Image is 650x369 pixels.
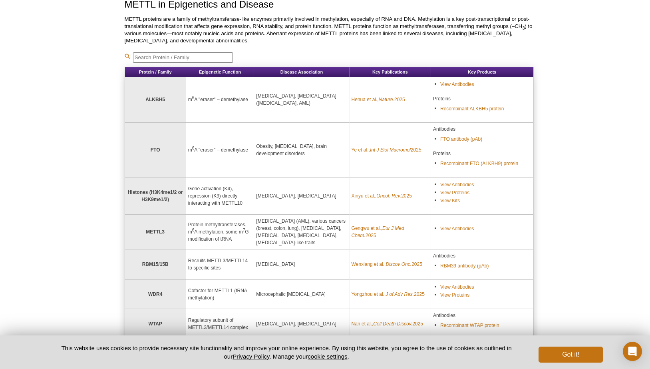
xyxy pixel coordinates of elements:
th: Key Products [431,67,533,77]
p: This website uses cookies to provide necessary site functionality and improve your online experie... [48,344,526,361]
a: Hehua et al.,Nature.2025 [352,96,405,103]
p: Antibodies [433,312,531,319]
strong: FTO [151,147,160,153]
sup: 6 [192,146,195,150]
a: View Kits [440,197,460,204]
em: J of Adv Res. [386,291,414,297]
td: m A "eraser" – demethylase [186,123,254,178]
strong: WDR4 [148,291,162,297]
a: Recombinant FTO (ALKBH9) protein [440,160,518,167]
td: Gene activation (K4), repression (K9) directly interacting with METTL10 [186,178,254,215]
td: Recruits METTL3/METTL14 to specific sites [186,249,254,280]
td: [MEDICAL_DATA], [MEDICAL_DATA] [254,178,349,215]
th: Epigenetic Function [186,67,254,77]
a: View Proteins [440,189,469,196]
sup: 6 [192,228,195,232]
td: [MEDICAL_DATA] [254,249,349,280]
strong: METTL3 [146,229,165,235]
em: Eur J Med Chem. [352,225,404,238]
th: Disease Association [254,67,349,77]
div: Open Intercom Messenger [623,342,642,361]
p: METTL proteins are a family of methyltransferase-like enzymes primarily involved in methylation, ... [125,16,534,44]
td: Cofactor for METTL1 (tRNA methylation) [186,280,254,309]
p: Antibodies [433,126,531,133]
em: Oncol. Rev. [376,193,401,199]
strong: Histones (H3K4me1/2 or H3K9me1/2) [128,189,183,202]
p: Proteins [433,150,531,157]
a: View Antibodies [440,283,474,291]
sup: 7 [243,228,245,232]
td: [MEDICAL_DATA], [MEDICAL_DATA] ([MEDICAL_DATA], AML) [254,77,349,123]
a: View Antibodies [440,225,474,232]
a: Recombinant ALKBH5 protein [440,105,504,112]
td: [MEDICAL_DATA] (AML), various cancers (breast, colon, lung), [MEDICAL_DATA], [MEDICAL_DATA], [MED... [254,215,349,249]
p: Proteins [433,95,531,102]
td: Obesity, [MEDICAL_DATA], brain development disorders [254,123,349,178]
a: Ye et al.,Int J Biol Macromol2025 [352,146,421,154]
em: Int J Biol Macromol [370,147,411,153]
a: FTO antibody (pAb) [440,136,482,143]
td: Microcephalic [MEDICAL_DATA] [254,280,349,309]
sup: 6 [192,96,195,100]
a: Gengwu et al.,Eur J Med Chem.2025 [352,225,429,239]
p: Antibodies [433,252,531,259]
a: Yongzhou et al.,J of Adv Res.2025 [352,291,425,298]
td: m A "eraser" – demethylase [186,77,254,123]
a: Xinyu et al.,Oncol. Rev.2025 [352,192,412,199]
a: Privacy Policy [233,353,269,360]
a: Wenxiang et al.,Discov Onc.2025 [352,261,422,268]
strong: RBM15/15B [142,261,169,267]
input: Search Protein / Family [133,52,233,63]
sub: 3 [522,25,525,30]
a: View Proteins [440,291,469,299]
td: Regulatory subunit of METTL3/METTL14 complex [186,309,254,339]
a: View Antibodies [440,181,474,188]
th: Protein / Family [125,67,186,77]
em: Discov Onc. [386,261,411,267]
a: RBM39 antibody (pAb) [440,262,489,269]
strong: ALKBH5 [145,97,165,102]
a: Nan et al.,Cell Death Discov.2025 [352,320,423,327]
em: Cell Death Discov. [373,321,412,327]
th: Key Publications [350,67,431,77]
button: Got it! [539,347,602,363]
a: View Antibodies [440,81,474,88]
a: Recombinant WTAP protein [440,322,499,329]
em: Nature. [379,97,394,102]
td: Protein methyltransferases, m A methylation, some m G modification of tRNA [186,215,254,249]
button: cookie settings [308,353,347,360]
td: [MEDICAL_DATA], [MEDICAL_DATA] [254,309,349,339]
strong: WTAP [148,321,162,327]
